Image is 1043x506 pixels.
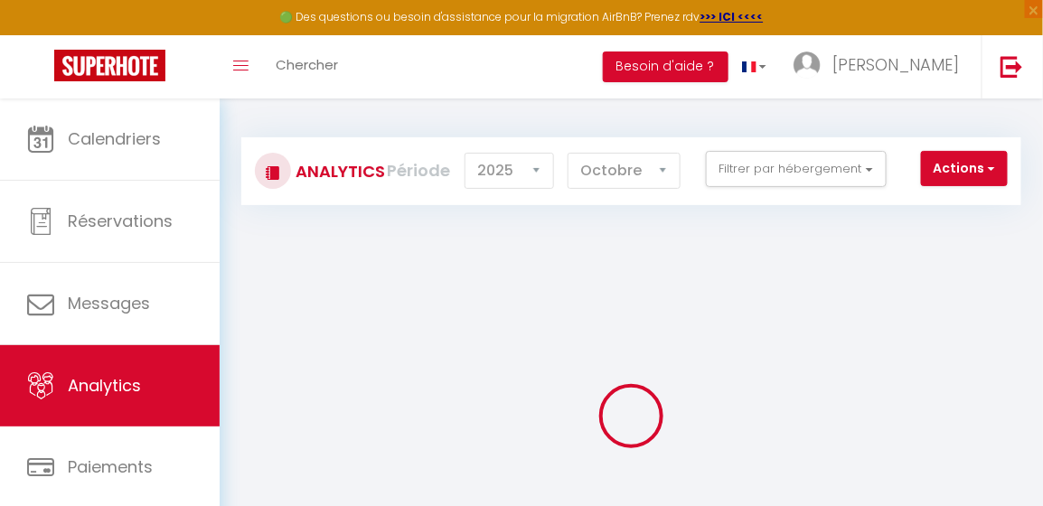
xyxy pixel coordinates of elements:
a: >>> ICI <<<< [700,9,764,24]
span: Calendriers [68,127,161,150]
img: logout [1001,55,1023,78]
button: Besoin d'aide ? [603,52,728,82]
button: Actions [921,151,1008,187]
img: Super Booking [54,50,165,81]
span: [PERSON_NAME] [832,53,959,76]
span: Réservations [68,210,173,232]
h3: Analytics [291,151,385,192]
img: ... [794,52,821,79]
span: Paiements [68,455,153,478]
a: ... [PERSON_NAME] [780,35,982,98]
span: Messages [68,292,150,314]
label: Période [388,151,451,191]
span: Analytics [68,374,141,397]
span: Chercher [276,55,338,74]
button: Filtrer par hébergement [706,151,887,187]
a: Chercher [262,35,352,98]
